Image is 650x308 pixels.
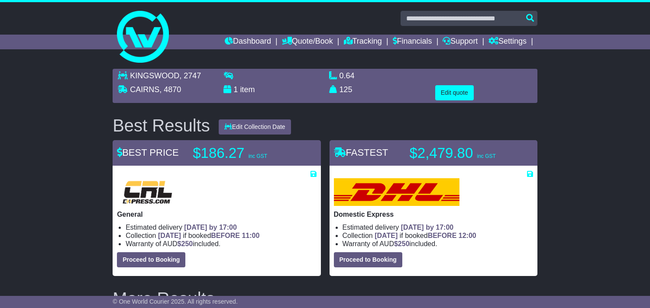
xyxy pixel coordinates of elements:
[344,35,382,49] a: Tracking
[126,223,316,231] li: Estimated delivery
[126,240,316,248] li: Warranty of AUD included.
[126,231,316,240] li: Collection
[282,35,333,49] a: Quote/Book
[401,224,454,231] span: [DATE] by 17:00
[219,119,291,135] button: Edit Collection Date
[443,35,478,49] a: Support
[394,240,410,247] span: $
[334,210,533,218] p: Domestic Express
[211,232,240,239] span: BEFORE
[179,71,201,80] span: , 2747
[233,85,238,94] span: 1
[158,232,181,239] span: [DATE]
[435,85,474,100] button: Edit quote
[393,35,432,49] a: Financials
[375,232,398,239] span: [DATE]
[117,178,178,206] img: CRL: General
[488,35,527,49] a: Settings
[477,153,495,159] span: inc GST
[459,232,476,239] span: 12:00
[178,240,193,247] span: $
[117,252,185,267] button: Proceed to Booking
[375,232,476,239] span: if booked
[240,85,255,94] span: item
[249,153,267,159] span: inc GST
[340,85,352,94] span: 125
[334,178,459,206] img: DHL: Domestic Express
[113,298,238,305] span: © One World Courier 2025. All rights reserved.
[159,85,181,94] span: , 4870
[108,116,214,135] div: Best Results
[181,240,193,247] span: 250
[410,144,518,162] p: $2,479.80
[334,252,402,267] button: Proceed to Booking
[242,232,259,239] span: 11:00
[340,71,355,80] span: 0.64
[113,289,537,308] h2: More Results
[184,224,237,231] span: [DATE] by 17:00
[343,231,533,240] li: Collection
[158,232,259,239] span: if booked
[193,144,301,162] p: $186.27
[343,240,533,248] li: Warranty of AUD included.
[334,147,388,158] span: FASTEST
[343,223,533,231] li: Estimated delivery
[428,232,457,239] span: BEFORE
[130,85,159,94] span: CAIRNS
[130,71,179,80] span: KINGSWOOD
[398,240,410,247] span: 250
[225,35,271,49] a: Dashboard
[117,147,178,158] span: BEST PRICE
[117,210,316,218] p: General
